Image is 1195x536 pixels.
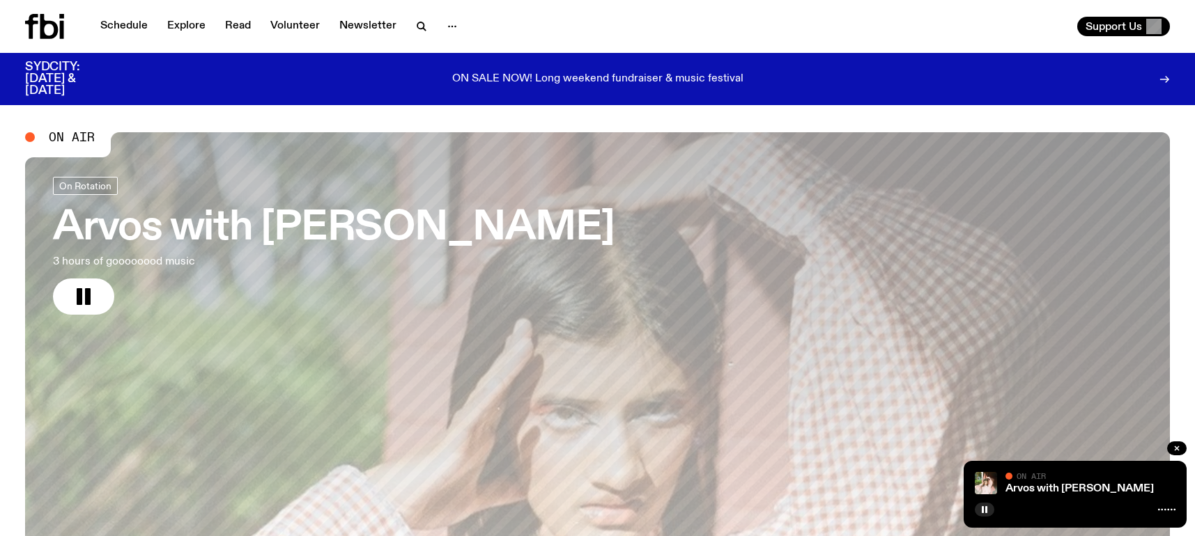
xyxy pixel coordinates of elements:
a: Schedule [92,17,156,36]
button: Support Us [1077,17,1170,36]
h3: Arvos with [PERSON_NAME] [53,209,615,248]
a: Arvos with [PERSON_NAME] [1005,483,1154,494]
img: Maleeka stands outside on a balcony. She is looking at the camera with a serious expression, and ... [975,472,997,494]
p: 3 hours of goooooood music [53,253,410,270]
a: Explore [159,17,214,36]
h3: SYDCITY: [DATE] & [DATE] [25,61,114,97]
a: Read [217,17,259,36]
p: ON SALE NOW! Long weekend fundraiser & music festival [452,73,743,86]
span: On Air [1017,471,1046,480]
a: On Rotation [53,177,118,195]
a: Newsletter [331,17,405,36]
span: Support Us [1086,20,1142,33]
span: On Rotation [59,180,111,191]
a: Volunteer [262,17,328,36]
span: On Air [49,131,95,143]
a: Arvos with [PERSON_NAME]3 hours of goooooood music [53,177,615,315]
